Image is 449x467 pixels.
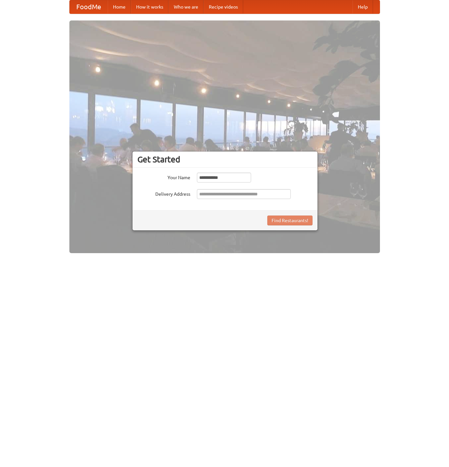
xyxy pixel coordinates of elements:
[353,0,373,14] a: Help
[108,0,131,14] a: Home
[137,173,190,181] label: Your Name
[137,189,190,197] label: Delivery Address
[131,0,168,14] a: How it works
[204,0,243,14] a: Recipe videos
[267,216,313,225] button: Find Restaurants!
[137,154,313,164] h3: Get Started
[168,0,204,14] a: Who we are
[70,0,108,14] a: FoodMe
